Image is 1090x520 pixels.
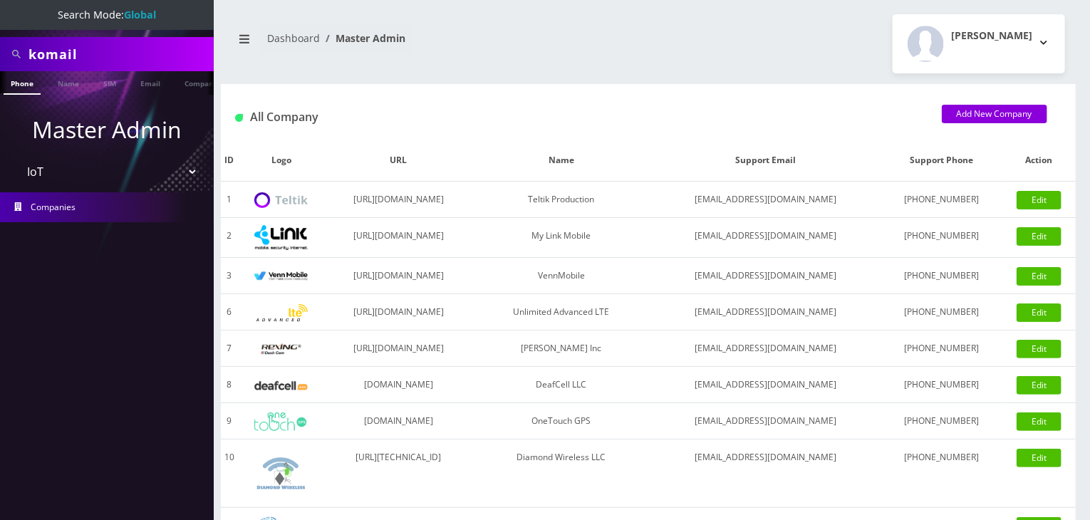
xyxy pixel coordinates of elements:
[177,71,225,93] a: Company
[1002,140,1076,182] th: Action
[472,331,650,367] td: [PERSON_NAME] Inc
[254,381,308,390] img: DeafCell LLC
[1017,340,1062,358] a: Edit
[254,192,308,209] img: Teltik Production
[1017,303,1062,322] a: Edit
[4,71,41,95] a: Phone
[893,14,1065,73] button: [PERSON_NAME]
[650,331,881,367] td: [EMAIL_ADDRESS][DOMAIN_NAME]
[267,31,320,45] a: Dashboard
[221,140,238,182] th: ID
[254,271,308,281] img: VennMobile
[650,182,881,218] td: [EMAIL_ADDRESS][DOMAIN_NAME]
[325,294,472,331] td: [URL][DOMAIN_NAME]
[325,403,472,440] td: [DOMAIN_NAME]
[881,367,1003,403] td: [PHONE_NUMBER]
[881,140,1003,182] th: Support Phone
[221,182,238,218] td: 1
[650,140,881,182] th: Support Email
[472,367,650,403] td: DeafCell LLC
[1017,376,1062,395] a: Edit
[881,182,1003,218] td: [PHONE_NUMBER]
[221,367,238,403] td: 8
[51,71,86,93] a: Name
[951,30,1032,42] h2: [PERSON_NAME]
[881,294,1003,331] td: [PHONE_NUMBER]
[235,114,243,122] img: All Company
[31,201,76,213] span: Companies
[28,41,210,68] input: Search All Companies
[221,331,238,367] td: 7
[650,440,881,508] td: [EMAIL_ADDRESS][DOMAIN_NAME]
[472,140,650,182] th: Name
[472,218,650,258] td: My Link Mobile
[472,182,650,218] td: Teltik Production
[221,440,238,508] td: 10
[1017,412,1062,431] a: Edit
[221,294,238,331] td: 6
[58,8,156,21] span: Search Mode:
[881,440,1003,508] td: [PHONE_NUMBER]
[221,258,238,294] td: 3
[325,218,472,258] td: [URL][DOMAIN_NAME]
[650,218,881,258] td: [EMAIL_ADDRESS][DOMAIN_NAME]
[320,31,405,46] li: Master Admin
[325,182,472,218] td: [URL][DOMAIN_NAME]
[650,367,881,403] td: [EMAIL_ADDRESS][DOMAIN_NAME]
[942,105,1047,123] a: Add New Company
[1017,191,1062,209] a: Edit
[221,218,238,258] td: 2
[254,304,308,322] img: Unlimited Advanced LTE
[325,367,472,403] td: [DOMAIN_NAME]
[881,258,1003,294] td: [PHONE_NUMBER]
[650,294,881,331] td: [EMAIL_ADDRESS][DOMAIN_NAME]
[881,218,1003,258] td: [PHONE_NUMBER]
[325,331,472,367] td: [URL][DOMAIN_NAME]
[254,225,308,250] img: My Link Mobile
[650,403,881,440] td: [EMAIL_ADDRESS][DOMAIN_NAME]
[325,258,472,294] td: [URL][DOMAIN_NAME]
[1017,227,1062,246] a: Edit
[238,140,325,182] th: Logo
[472,440,650,508] td: Diamond Wireless LLC
[96,71,123,93] a: SIM
[1017,267,1062,286] a: Edit
[650,258,881,294] td: [EMAIL_ADDRESS][DOMAIN_NAME]
[254,412,308,431] img: OneTouch GPS
[325,440,472,508] td: [URL][TECHNICAL_ID]
[221,403,238,440] td: 9
[1017,449,1062,467] a: Edit
[472,258,650,294] td: VennMobile
[881,403,1003,440] td: [PHONE_NUMBER]
[254,447,308,500] img: Diamond Wireless LLC
[124,8,156,21] strong: Global
[472,403,650,440] td: OneTouch GPS
[472,294,650,331] td: Unlimited Advanced LTE
[232,24,638,64] nav: breadcrumb
[325,140,472,182] th: URL
[133,71,167,93] a: Email
[235,110,920,124] h1: All Company
[881,331,1003,367] td: [PHONE_NUMBER]
[254,343,308,356] img: Rexing Inc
